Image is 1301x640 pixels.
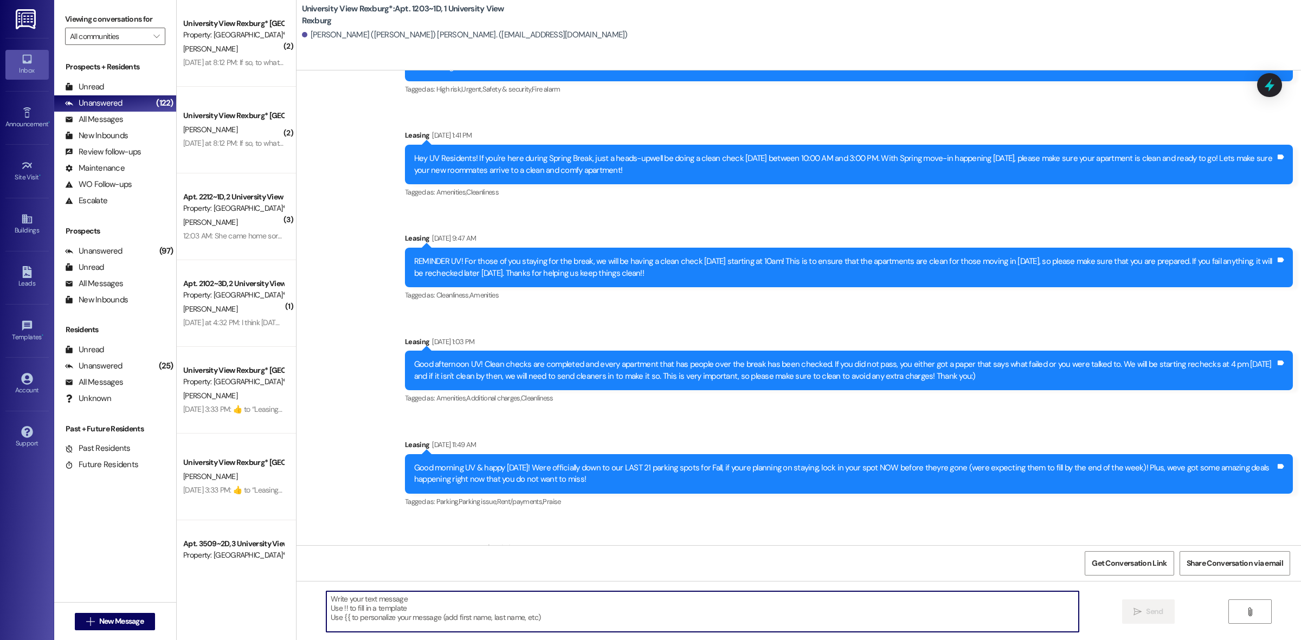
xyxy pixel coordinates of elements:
[405,81,1293,97] div: Tagged as:
[414,462,1276,486] div: Good morning UV & happy [DATE]! Were officially down to our LAST 21 parking spots for Fall, if yo...
[436,188,467,197] span: Amenities ,
[1133,607,1142,616] i: 
[65,146,141,158] div: Review follow-ups
[183,18,284,29] div: University View Rexburg* [GEOGRAPHIC_DATA]
[54,423,176,435] div: Past + Future Residents
[153,32,159,41] i: 
[1122,599,1175,624] button: Send
[543,497,561,506] span: Praise
[65,443,131,454] div: Past Residents
[156,358,176,374] div: (25)
[405,184,1293,200] div: Tagged as:
[183,550,284,561] div: Property: [GEOGRAPHIC_DATA]*
[183,203,284,214] div: Property: [GEOGRAPHIC_DATA]*
[65,195,107,206] div: Escalate
[65,179,132,190] div: WO Follow-ups
[459,497,497,506] span: Parking issue ,
[42,332,43,339] span: •
[183,29,284,41] div: Property: [GEOGRAPHIC_DATA]*
[429,439,476,450] div: [DATE] 11:49 AM
[405,494,1293,509] div: Tagged as:
[405,439,1293,454] div: Leasing
[1180,551,1290,576] button: Share Conversation via email
[436,393,467,403] span: Amenities ,
[65,344,104,355] div: Unread
[183,471,237,481] span: [PERSON_NAME]
[532,85,561,94] span: Fire alarm
[5,316,49,346] a: Templates •
[302,29,628,41] div: [PERSON_NAME] ([PERSON_NAME]) [PERSON_NAME]. ([EMAIL_ADDRESS][DOMAIN_NAME])
[65,130,128,141] div: New Inbounds
[65,98,123,109] div: Unanswered
[54,324,176,335] div: Residents
[521,393,553,403] span: Cleanliness
[1246,607,1254,616] i: 
[5,210,49,239] a: Buildings
[65,377,123,388] div: All Messages
[1092,558,1167,569] span: Get Conversation Link
[5,157,49,186] a: Site Visit •
[405,287,1293,303] div: Tagged as:
[466,188,499,197] span: Cleanliness
[183,318,371,327] div: [DATE] at 4:32 PM: I think [DATE] so i can pick it up on the 1st!
[429,130,472,141] div: [DATE] 1:41 PM
[183,138,301,148] div: [DATE] at 8:12 PM: If so, to what email?
[5,370,49,399] a: Account
[16,9,38,29] img: ResiDesk Logo
[461,85,482,94] span: Urgent ,
[405,130,1293,145] div: Leasing
[5,50,49,79] a: Inbox
[65,459,138,470] div: Future Residents
[86,617,94,626] i: 
[99,616,144,627] span: New Message
[183,191,284,203] div: Apt. 2212~1D, 2 University View Rexburg
[183,125,237,134] span: [PERSON_NAME]
[183,289,284,301] div: Property: [GEOGRAPHIC_DATA]*
[65,245,123,257] div: Unanswered
[405,336,1293,351] div: Leasing
[469,290,499,300] span: Amenities
[183,391,237,400] span: [PERSON_NAME]
[183,110,284,121] div: University View Rexburg* [GEOGRAPHIC_DATA]
[414,153,1276,176] div: Hey UV Residents! If you're here during Spring Break, just a heads-upwell be doing a clean check ...
[65,114,123,125] div: All Messages
[183,404,475,414] div: [DATE] 3:33 PM: ​👍​ to “ Leasing ([GEOGRAPHIC_DATA]*): Sweet! Thank you, [PERSON_NAME] ”
[429,232,476,244] div: [DATE] 9:47 AM
[65,393,111,404] div: Unknown
[497,497,543,506] span: Rent/payments ,
[183,365,284,376] div: University View Rexburg* [GEOGRAPHIC_DATA]
[183,217,237,227] span: [PERSON_NAME]
[302,3,519,27] b: University View Rexburg*: Apt. 1203~1D, 1 University View Rexburg
[65,163,125,174] div: Maintenance
[1146,606,1163,617] span: Send
[54,61,176,73] div: Prospects + Residents
[153,95,176,112] div: (122)
[39,172,41,179] span: •
[405,390,1293,406] div: Tagged as:
[183,57,301,67] div: [DATE] at 8:12 PM: If so, to what email?
[183,538,284,550] div: Apt. 3509~2D, 3 University View Rexburg
[183,44,237,54] span: [PERSON_NAME]
[436,497,459,506] span: Parking ,
[183,457,284,468] div: University View Rexburg* [GEOGRAPHIC_DATA]
[183,278,284,289] div: Apt. 2102~3D, 2 University View Rexburg
[183,376,284,387] div: Property: [GEOGRAPHIC_DATA]*
[70,28,148,45] input: All communities
[48,119,50,126] span: •
[5,423,49,452] a: Support
[5,263,49,292] a: Leads
[498,542,523,553] div: 9:19 AM
[482,85,532,94] span: Safety & security ,
[436,290,469,300] span: Cleanliness ,
[65,11,165,28] label: Viewing conversations for
[405,232,1293,248] div: Leasing
[75,613,155,630] button: New Message
[65,262,104,273] div: Unread
[157,243,176,260] div: (97)
[65,294,128,306] div: New Inbounds
[65,360,123,372] div: Unanswered
[65,278,123,289] div: All Messages
[183,231,338,241] div: 12:03 AM: She came home sorry for spamming lol
[54,225,176,237] div: Prospects
[414,359,1276,382] div: Good afternoon UV! Clean checks are completed and every apartment that has people over the break ...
